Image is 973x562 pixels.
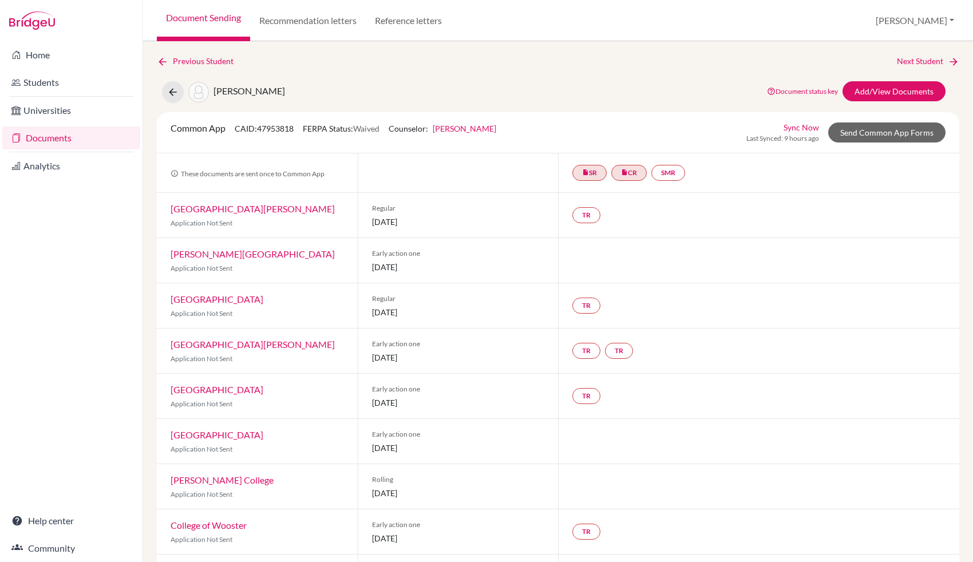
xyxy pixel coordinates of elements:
[433,124,496,133] a: [PERSON_NAME]
[372,384,545,394] span: Early action one
[213,85,285,96] span: [PERSON_NAME]
[2,509,140,532] a: Help center
[171,399,232,408] span: Application Not Sent
[651,165,685,181] a: SMR
[828,122,946,143] a: Send Common App Forms
[621,169,628,176] i: insert_drive_file
[171,264,232,272] span: Application Not Sent
[2,99,140,122] a: Universities
[171,490,232,498] span: Application Not Sent
[372,397,545,409] span: [DATE]
[157,55,243,68] a: Previous Student
[572,388,600,404] a: TR
[372,339,545,349] span: Early action one
[372,203,545,213] span: Regular
[372,442,545,454] span: [DATE]
[303,124,379,133] span: FERPA Status:
[372,429,545,440] span: Early action one
[843,81,946,101] a: Add/View Documents
[372,306,545,318] span: [DATE]
[611,165,647,181] a: insert_drive_fileCR
[372,487,545,499] span: [DATE]
[2,155,140,177] a: Analytics
[572,165,607,181] a: insert_drive_fileSR
[171,474,274,485] a: [PERSON_NAME] College
[171,535,232,544] span: Application Not Sent
[372,248,545,259] span: Early action one
[2,71,140,94] a: Students
[9,11,55,30] img: Bridge-U
[2,43,140,66] a: Home
[572,524,600,540] a: TR
[171,219,232,227] span: Application Not Sent
[171,339,335,350] a: [GEOGRAPHIC_DATA][PERSON_NAME]
[372,216,545,228] span: [DATE]
[372,520,545,530] span: Early action one
[372,532,545,544] span: [DATE]
[572,207,600,223] a: TR
[171,354,232,363] span: Application Not Sent
[171,309,232,318] span: Application Not Sent
[2,537,140,560] a: Community
[353,124,379,133] span: Waived
[171,169,325,178] span: These documents are sent once to Common App
[372,261,545,273] span: [DATE]
[605,343,633,359] a: TR
[171,445,232,453] span: Application Not Sent
[171,384,263,395] a: [GEOGRAPHIC_DATA]
[572,298,600,314] a: TR
[871,10,959,31] button: [PERSON_NAME]
[2,126,140,149] a: Documents
[582,169,589,176] i: insert_drive_file
[235,124,294,133] span: CAID: 47953818
[572,343,600,359] a: TR
[372,294,545,304] span: Regular
[171,122,226,133] span: Common App
[897,55,959,68] a: Next Student
[171,294,263,304] a: [GEOGRAPHIC_DATA]
[171,248,335,259] a: [PERSON_NAME][GEOGRAPHIC_DATA]
[746,133,819,144] span: Last Synced: 9 hours ago
[372,474,545,485] span: Rolling
[171,203,335,214] a: [GEOGRAPHIC_DATA][PERSON_NAME]
[372,351,545,363] span: [DATE]
[171,429,263,440] a: [GEOGRAPHIC_DATA]
[767,87,838,96] a: Document status key
[171,520,247,531] a: College of Wooster
[784,121,819,133] a: Sync Now
[389,124,496,133] span: Counselor:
